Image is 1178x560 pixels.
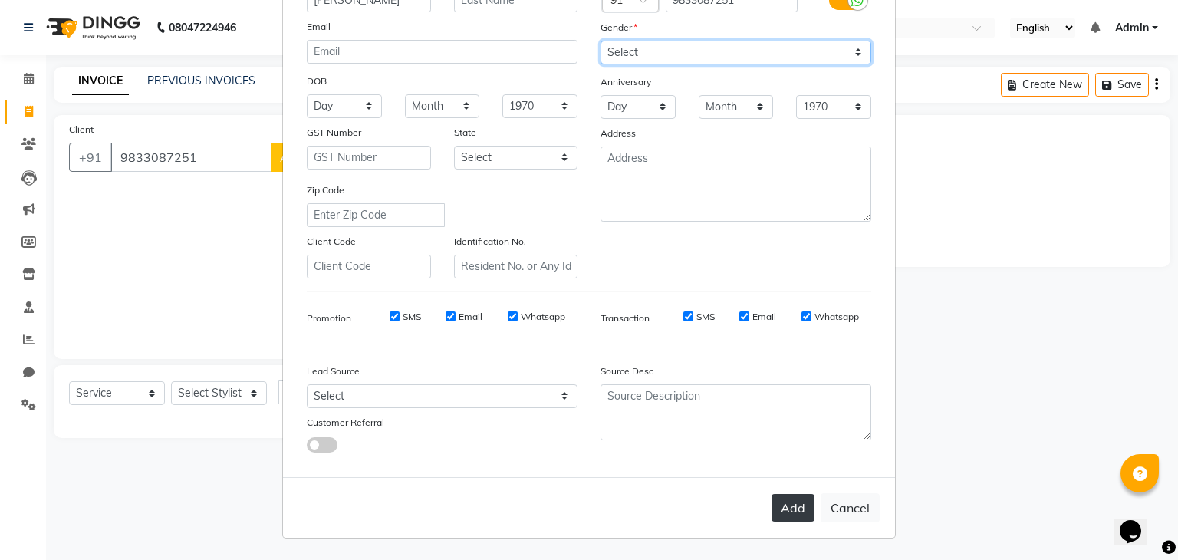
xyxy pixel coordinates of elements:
label: Promotion [307,311,351,325]
label: Address [601,127,636,140]
label: Lead Source [307,364,360,378]
input: Client Code [307,255,431,278]
input: Enter Zip Code [307,203,445,227]
label: Identification No. [454,235,526,249]
label: Email [752,310,776,324]
label: Transaction [601,311,650,325]
label: Email [459,310,482,324]
input: Email [307,40,577,64]
input: Resident No. or Any Id [454,255,578,278]
label: State [454,126,476,140]
label: Email [307,20,331,34]
button: Add [772,494,814,522]
label: Anniversary [601,75,651,89]
label: Customer Referral [307,416,384,430]
button: Cancel [821,493,880,522]
label: SMS [696,310,715,324]
label: GST Number [307,126,361,140]
label: Source Desc [601,364,653,378]
iframe: chat widget [1114,499,1163,545]
label: DOB [307,74,327,88]
input: GST Number [307,146,431,170]
label: Gender [601,21,637,35]
label: SMS [403,310,421,324]
label: Zip Code [307,183,344,197]
label: Client Code [307,235,356,249]
label: Whatsapp [521,310,565,324]
label: Whatsapp [814,310,859,324]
